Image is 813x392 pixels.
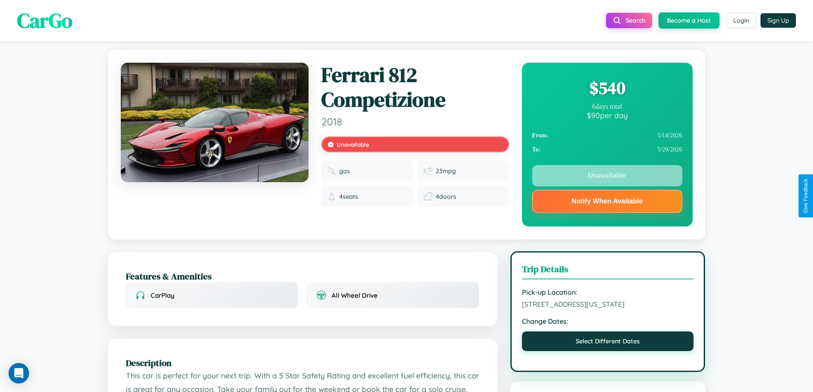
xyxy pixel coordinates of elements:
span: CarPlay [151,291,175,299]
button: Notify When Available [532,190,682,213]
h1: Ferrari 812 Competizione [321,63,509,112]
button: Sign Up [761,13,796,28]
div: Open Intercom Messenger [9,363,29,383]
span: 4 seats [339,193,358,200]
img: Seats [327,192,336,201]
strong: From: [532,132,549,139]
span: 23 mpg [436,167,456,175]
span: [STREET_ADDRESS][US_STATE] [522,300,694,308]
span: CarGo [17,6,73,35]
h2: Description [126,357,480,369]
span: 4 doors [436,193,456,200]
img: Ferrari 812 Competizione 2018 [121,63,309,182]
button: Unavailable [532,165,682,186]
strong: To: [532,146,541,153]
img: Fuel efficiency [424,167,432,175]
span: 2018 [321,115,509,128]
span: All Wheel Drive [332,291,378,299]
button: Select Different Dates [522,331,694,351]
strong: Change Dates: [522,317,694,325]
strong: Pick-up Location: [522,288,694,296]
div: $ 540 [532,76,682,99]
div: 5 / 14 / 2026 [532,128,682,142]
button: Search [606,13,652,28]
div: Give Feedback [803,179,809,213]
button: Login [726,13,756,28]
img: Fuel type [327,167,336,175]
img: Doors [424,192,432,201]
h3: Trip Details [522,263,694,279]
div: $ 90 per day [532,110,682,120]
span: Search [626,17,645,24]
button: Become a Host [659,12,720,29]
h2: Features & Amenities [126,270,480,282]
div: 5 / 20 / 2026 [532,142,682,157]
div: 6 days total [532,103,682,110]
span: gas [339,167,350,175]
span: Unavailable [337,141,369,148]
